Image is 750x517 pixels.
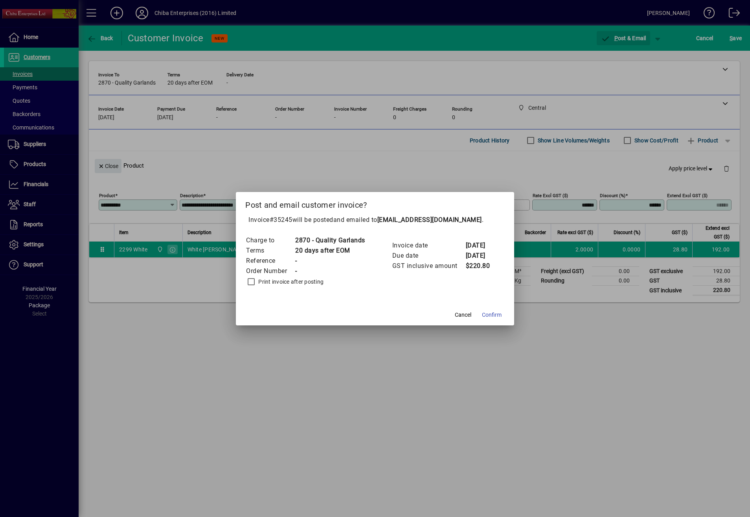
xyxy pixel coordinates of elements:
td: [DATE] [465,240,497,251]
p: Invoice will be posted . [245,215,505,225]
td: $220.80 [465,261,497,271]
span: #35245 [270,216,292,223]
label: Print invoice after posting [257,278,324,286]
b: [EMAIL_ADDRESS][DOMAIN_NAME] [377,216,482,223]
td: - [295,266,365,276]
td: 20 days after EOM [295,246,365,256]
span: Cancel [455,311,471,319]
td: Charge to [246,235,295,246]
span: and emailed to [333,216,482,223]
button: Cancel [450,308,476,322]
td: Reference [246,256,295,266]
h2: Post and email customer invoice? [236,192,514,215]
button: Confirm [479,308,505,322]
td: Terms [246,246,295,256]
td: Invoice date [392,240,465,251]
td: [DATE] [465,251,497,261]
td: Order Number [246,266,295,276]
td: GST inclusive amount [392,261,465,271]
td: Due date [392,251,465,261]
td: 2870 - Quality Garlands [295,235,365,246]
span: Confirm [482,311,502,319]
td: - [295,256,365,266]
